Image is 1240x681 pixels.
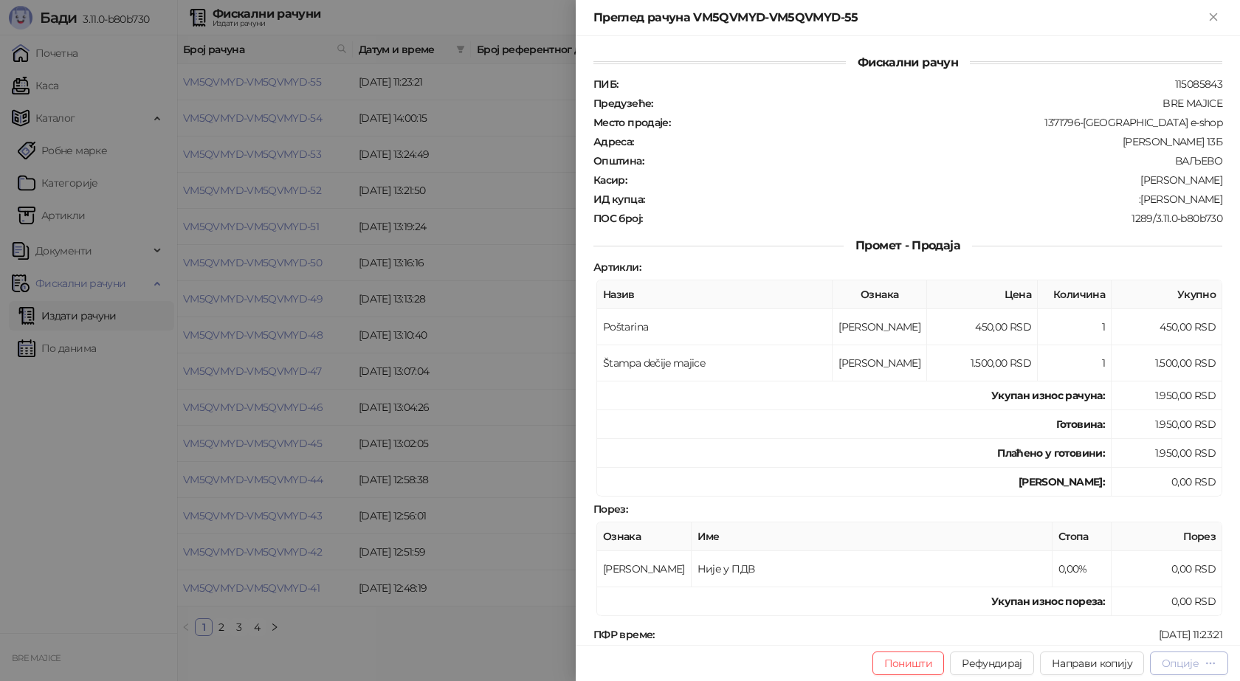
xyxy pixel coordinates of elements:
[672,116,1224,129] div: 1371796-[GEOGRAPHIC_DATA] e-shop
[1038,280,1112,309] th: Количина
[593,9,1205,27] div: Преглед рачуна VM5QVMYD-VM5QVMYD-55
[1056,418,1105,431] strong: Готовина :
[1162,657,1199,670] div: Опције
[844,238,972,252] span: Промет - Продаја
[1112,551,1222,587] td: 0,00 RSD
[646,193,1224,206] div: :[PERSON_NAME]
[593,135,634,148] strong: Адреса :
[619,77,1224,91] div: 115085843
[846,55,970,69] span: Фискални рачун
[692,522,1053,551] th: Име
[593,77,618,91] strong: ПИБ :
[597,551,692,587] td: [PERSON_NAME]
[997,446,1105,460] strong: Плаћено у готовини:
[1112,468,1222,497] td: 0,00 RSD
[1112,410,1222,439] td: 1.950,00 RSD
[872,651,945,675] button: Поништи
[1205,9,1222,27] button: Close
[1112,587,1222,616] td: 0,00 RSD
[991,389,1105,402] strong: Укупан износ рачуна :
[1112,522,1222,551] th: Порез
[1038,309,1112,345] td: 1
[597,522,692,551] th: Ознака
[833,280,927,309] th: Ознака
[1019,475,1105,488] strong: [PERSON_NAME]:
[593,502,627,516] strong: Порез :
[593,173,627,187] strong: Касир :
[597,309,833,345] td: Poštarina
[597,345,833,381] td: Štampa dečije majice
[1038,345,1112,381] td: 1
[1150,651,1228,675] button: Опције
[644,212,1224,225] div: 1289/3.11.0-b80b730
[833,345,927,381] td: [PERSON_NAME]
[1112,439,1222,468] td: 1.950,00 RSD
[593,97,653,110] strong: Предузеће :
[1112,345,1222,381] td: 1.500,00 RSD
[593,628,655,641] strong: ПФР време :
[628,173,1224,187] div: [PERSON_NAME]
[593,116,670,129] strong: Место продаје :
[597,280,833,309] th: Назив
[1040,651,1144,675] button: Направи копију
[645,154,1224,167] div: ВАЉЕВО
[833,309,927,345] td: [PERSON_NAME]
[1052,657,1132,670] span: Направи копију
[1053,551,1112,587] td: 0,00%
[593,154,644,167] strong: Општина :
[950,651,1034,675] button: Рефундирај
[927,280,1038,309] th: Цена
[991,595,1105,608] strong: Укупан износ пореза:
[692,551,1053,587] td: Није у ПДВ
[1112,381,1222,410] td: 1.950,00 RSD
[593,260,641,274] strong: Артикли :
[593,193,644,206] strong: ИД купца :
[927,345,1038,381] td: 1.500,00 RSD
[656,628,1224,641] div: [DATE] 11:23:21
[635,135,1224,148] div: [PERSON_NAME] 13Б
[1053,522,1112,551] th: Стопа
[927,309,1038,345] td: 450,00 RSD
[593,212,642,225] strong: ПОС број :
[655,97,1224,110] div: BRE MAJICE
[1112,280,1222,309] th: Укупно
[1112,309,1222,345] td: 450,00 RSD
